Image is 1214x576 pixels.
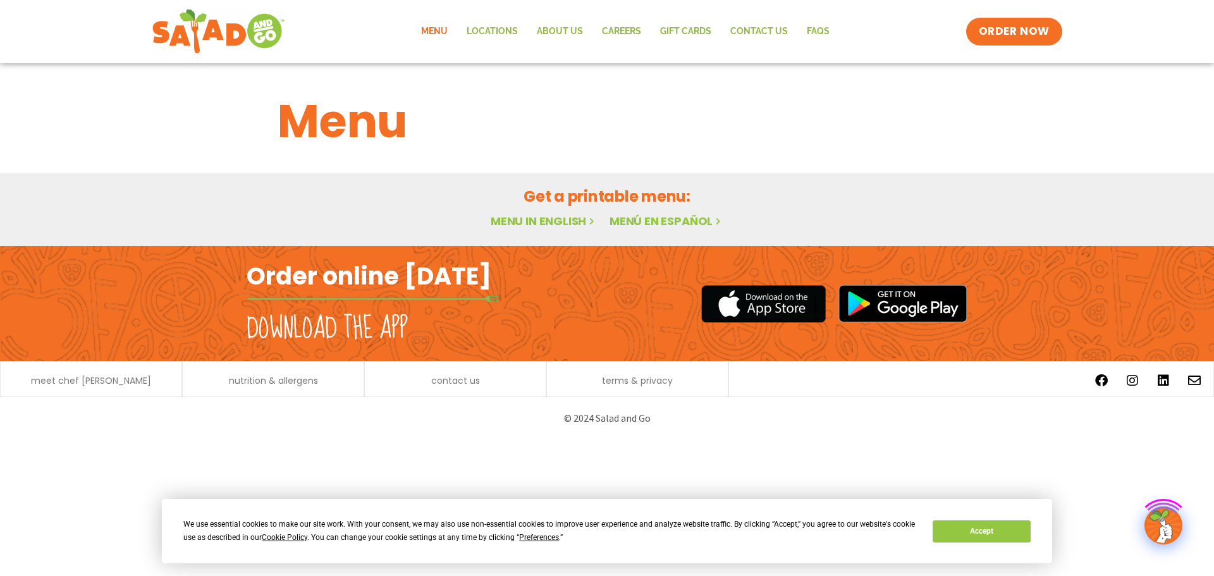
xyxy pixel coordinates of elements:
a: FAQs [797,17,839,46]
p: © 2024 Salad and Go [253,410,961,427]
nav: Menu [412,17,839,46]
a: Careers [592,17,651,46]
h2: Download the app [247,311,408,346]
img: appstore [701,283,826,324]
a: About Us [527,17,592,46]
img: fork [247,295,500,302]
div: We use essential cookies to make our site work. With your consent, we may also use non-essential ... [183,518,917,544]
img: google_play [838,285,967,322]
span: Preferences [519,533,559,542]
a: terms & privacy [602,376,673,385]
a: contact us [431,376,480,385]
a: ORDER NOW [966,18,1062,46]
a: Menú en español [610,213,723,229]
h1: Menu [278,87,936,156]
span: Cookie Policy [262,533,307,542]
a: nutrition & allergens [229,376,318,385]
button: Accept [933,520,1030,542]
a: Menu in English [491,213,597,229]
a: Menu [412,17,457,46]
img: new-SAG-logo-768×292 [152,6,285,57]
a: meet chef [PERSON_NAME] [31,376,151,385]
span: ORDER NOW [979,24,1050,39]
h2: Order online [DATE] [247,260,491,291]
div: Cookie Consent Prompt [162,499,1052,563]
h2: Get a printable menu: [278,185,936,207]
a: GIFT CARDS [651,17,721,46]
a: Contact Us [721,17,797,46]
a: Locations [457,17,527,46]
